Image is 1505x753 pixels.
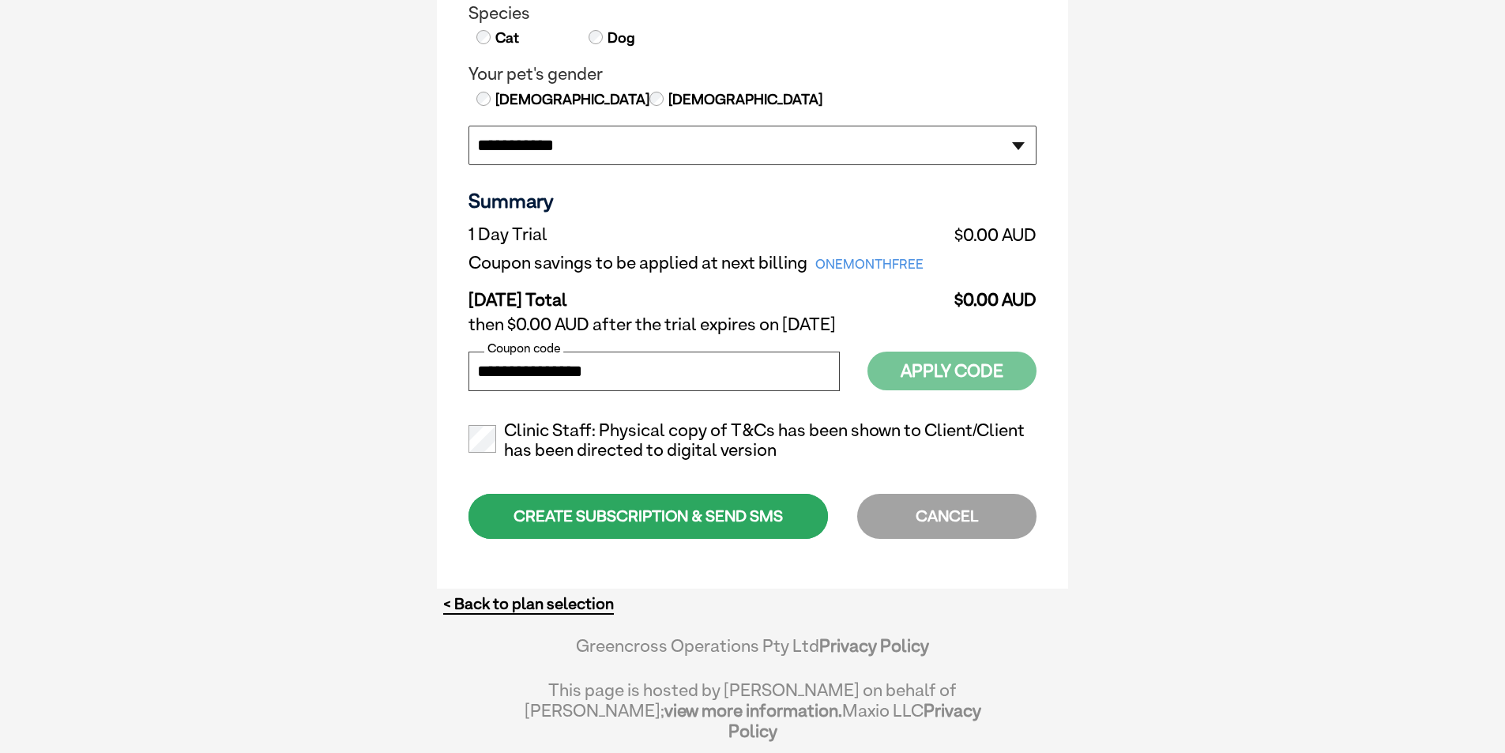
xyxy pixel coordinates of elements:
div: CANCEL [857,494,1037,539]
td: $0.00 AUD [948,277,1037,311]
td: $0.00 AUD [948,220,1037,249]
a: Privacy Policy [819,635,929,656]
td: then $0.00 AUD after the trial expires on [DATE] [468,311,1037,339]
a: Privacy Policy [728,700,981,741]
legend: Your pet's gender [468,64,1037,85]
span: ONEMONTHFREE [807,254,931,276]
div: CREATE SUBSCRIPTION & SEND SMS [468,494,828,539]
label: Clinic Staff: Physical copy of T&Cs has been shown to Client/Client has been directed to digital ... [468,420,1037,461]
input: Clinic Staff: Physical copy of T&Cs has been shown to Client/Client has been directed to digital ... [468,425,496,453]
label: Coupon code [484,341,563,356]
h3: Summary [468,189,1037,213]
td: 1 Day Trial [468,220,948,249]
td: Coupon savings to be applied at next billing [468,249,948,277]
button: Apply Code [867,352,1037,390]
div: This page is hosted by [PERSON_NAME] on behalf of [PERSON_NAME]; Maxio LLC [524,672,981,741]
a: view more information. [664,700,842,721]
td: [DATE] Total [468,277,948,311]
div: Greencross Operations Pty Ltd [524,635,981,672]
a: < Back to plan selection [443,594,614,614]
legend: Species [468,3,1037,24]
